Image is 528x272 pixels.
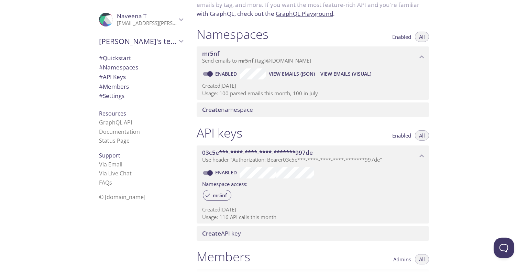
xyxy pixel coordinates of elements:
div: Naveena T [93,8,188,31]
span: Send emails to . {tag} @[DOMAIN_NAME] [202,57,311,64]
p: [EMAIL_ADDRESS][PERSON_NAME][DOMAIN_NAME] [117,20,177,27]
h1: API keys [197,125,242,141]
span: Create [202,229,221,237]
a: Documentation [99,128,140,135]
span: Resources [99,110,126,117]
a: Status Page [99,137,130,144]
div: mr5nf [203,190,231,201]
iframe: Help Scout Beacon - Open [494,238,514,258]
div: Quickstart [93,53,188,63]
span: Naveena T [117,12,146,20]
div: Create API Key [197,226,429,241]
span: # [99,73,103,81]
span: Create [202,106,221,113]
button: All [415,254,429,264]
div: Create namespace [197,102,429,117]
button: Admins [389,254,415,264]
span: Quickstart [99,54,131,62]
span: s [109,179,112,186]
div: Naveena's team [93,32,188,50]
span: Settings [99,92,124,100]
span: mr5nf [209,192,231,198]
span: mr5nf [238,57,253,64]
div: Team Settings [93,91,188,101]
a: Enabled [214,169,240,176]
button: Enabled [388,130,415,141]
a: GraphQL API [99,119,132,126]
span: View Emails (JSON) [269,70,315,78]
button: All [415,32,429,42]
span: # [99,63,103,71]
span: # [99,83,103,90]
div: Members [93,82,188,91]
span: View Emails (Visual) [320,70,371,78]
a: Enabled [214,70,240,77]
div: Namespaces [93,63,188,72]
span: Namespaces [99,63,138,71]
div: mr5nf namespace [197,46,429,68]
span: namespace [202,106,253,113]
button: Enabled [388,32,415,42]
span: # [99,54,103,62]
span: # [99,92,103,100]
span: API Keys [99,73,126,81]
a: Via Email [99,161,122,168]
h1: Members [197,249,250,264]
span: API key [202,229,241,237]
button: View Emails (Visual) [318,68,374,79]
p: Usage: 100 parsed emails this month, 100 in July [202,90,423,97]
a: GraphQL Playground [276,10,333,18]
a: FAQ [99,179,112,186]
span: mr5nf [202,50,219,57]
span: [PERSON_NAME]'s team [99,36,177,46]
span: Support [99,152,120,159]
a: Via Live Chat [99,170,132,177]
div: API Keys [93,72,188,82]
span: Members [99,83,129,90]
button: All [415,130,429,141]
p: Usage: 116 API calls this month [202,214,423,221]
label: Namespace access: [202,178,247,188]
p: Created [DATE] [202,206,423,213]
span: © [DOMAIN_NAME] [99,193,145,201]
p: Created [DATE] [202,82,423,89]
h1: Namespaces [197,26,268,42]
button: View Emails (JSON) [266,68,318,79]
